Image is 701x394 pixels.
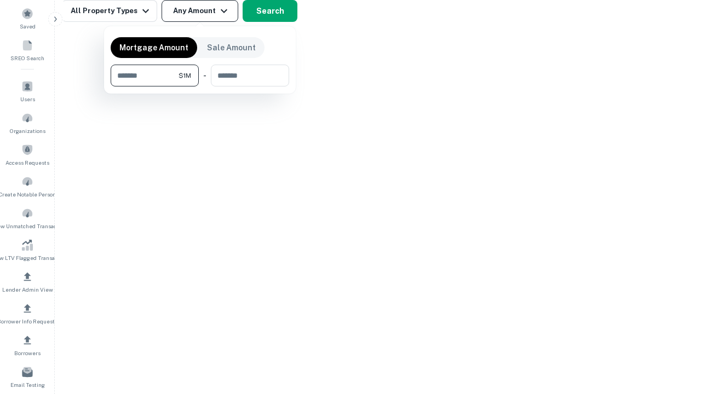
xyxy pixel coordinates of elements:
[646,306,701,359] iframe: Chat Widget
[203,65,206,86] div: -
[207,42,256,54] p: Sale Amount
[119,42,188,54] p: Mortgage Amount
[179,71,191,80] span: $1M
